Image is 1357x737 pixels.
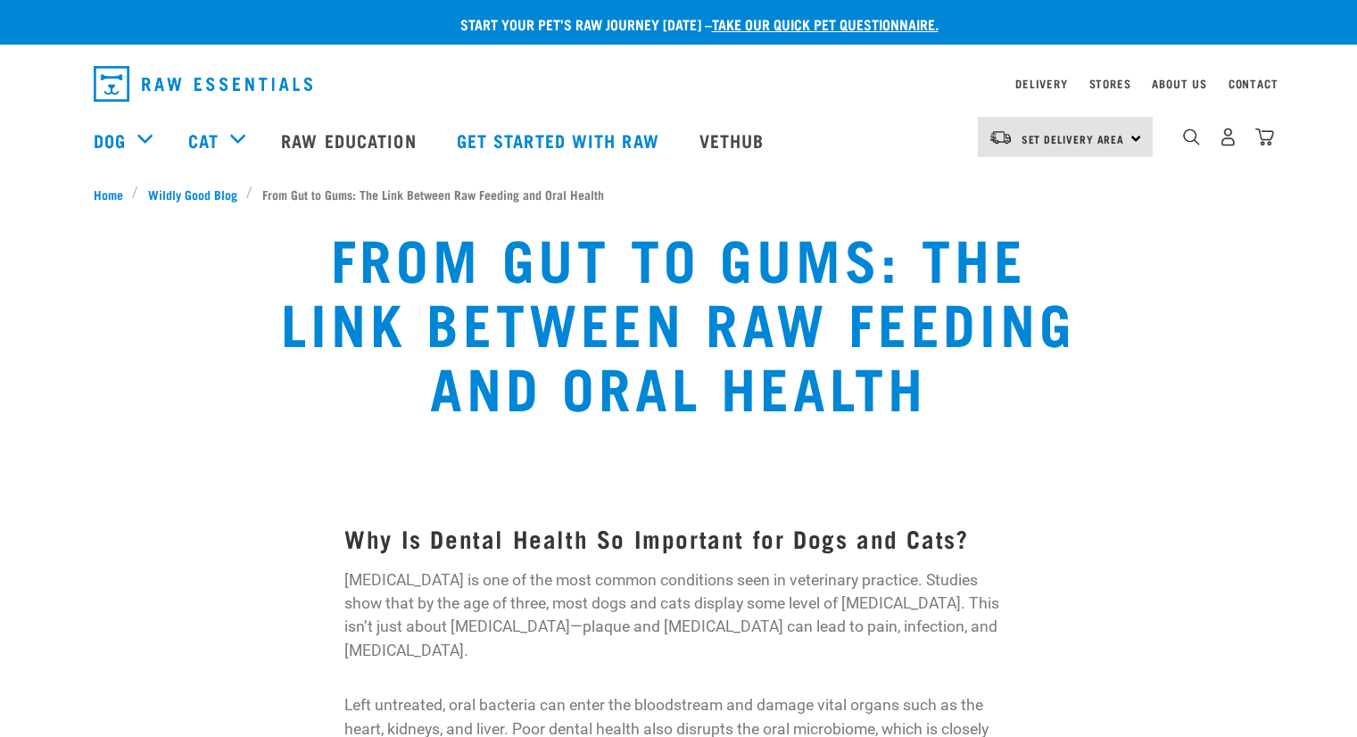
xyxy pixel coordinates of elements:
[259,225,1099,418] h1: From Gut to Gums: The Link Between Raw Feeding and Oral Health
[94,185,133,203] a: Home
[439,104,682,176] a: Get started with Raw
[1152,80,1206,87] a: About Us
[94,185,123,203] span: Home
[1229,80,1278,87] a: Contact
[94,127,126,153] a: Dog
[138,185,246,203] a: Wildly Good Blog
[712,20,939,28] a: take our quick pet questionnaire.
[94,66,312,102] img: Raw Essentials Logo
[148,185,237,203] span: Wildly Good Blog
[79,59,1278,109] nav: dropdown navigation
[94,185,1264,203] nav: breadcrumbs
[188,127,219,153] a: Cat
[989,129,1013,145] img: van-moving.png
[1089,80,1131,87] a: Stores
[1022,136,1125,142] span: Set Delivery Area
[263,104,438,176] a: Raw Education
[1255,128,1274,146] img: home-icon@2x.png
[344,568,1013,663] p: [MEDICAL_DATA] is one of the most common conditions seen in veterinary practice. Studies show tha...
[682,104,787,176] a: Vethub
[344,525,1013,552] h3: Why Is Dental Health So Important for Dogs and Cats?
[1183,128,1200,145] img: home-icon-1@2x.png
[1219,128,1237,146] img: user.png
[1015,80,1067,87] a: Delivery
